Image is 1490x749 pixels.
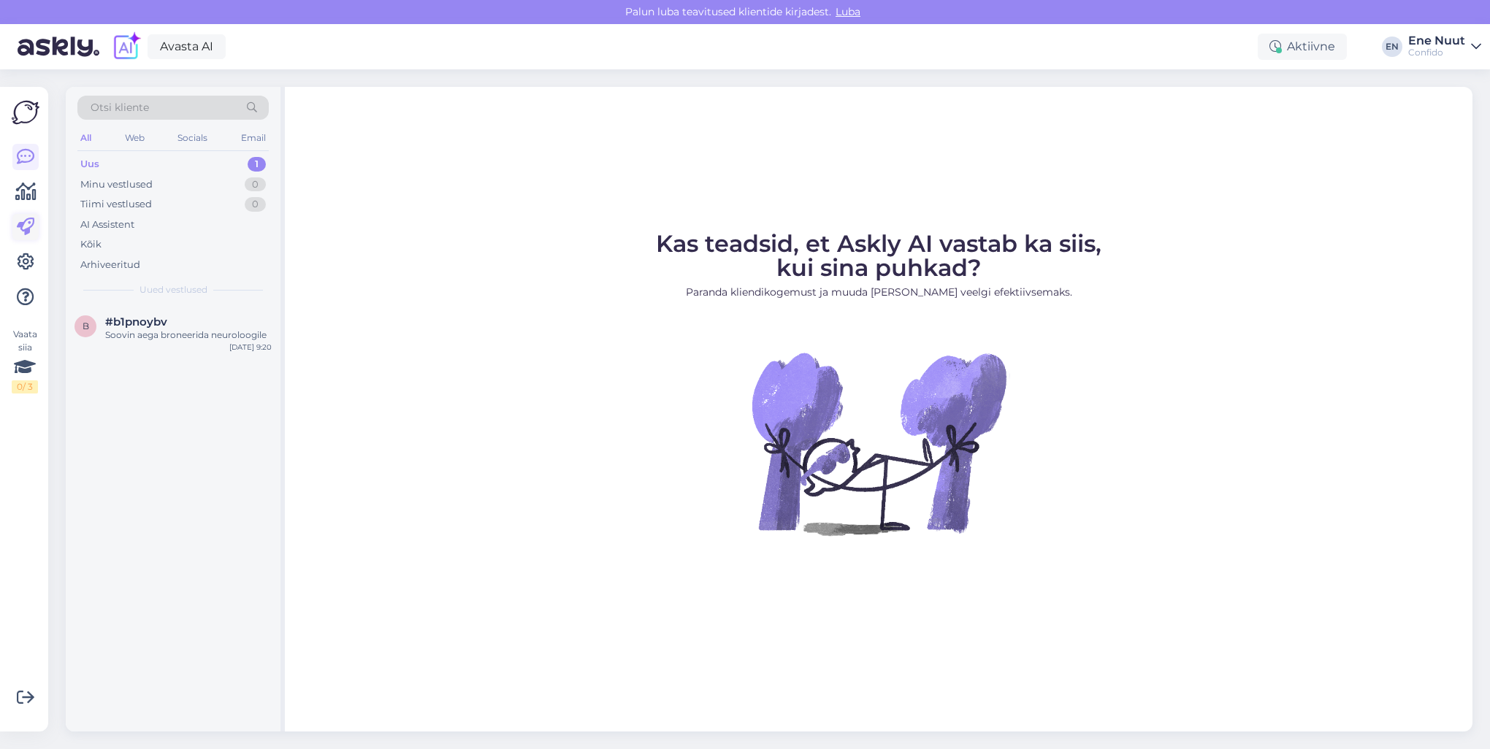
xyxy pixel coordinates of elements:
div: Soovin aega broneerida neuroloogile [105,329,272,342]
img: Askly Logo [12,99,39,126]
div: 0 / 3 [12,380,38,393]
div: Email [238,128,269,147]
div: [DATE] 9:20 [229,342,272,353]
div: Tiimi vestlused [80,197,152,212]
div: EN [1382,37,1402,57]
span: #b1pnoybv [105,315,167,329]
div: Aktiivne [1258,34,1347,60]
div: Confido [1408,47,1465,58]
a: Ene NuutConfido [1408,35,1481,58]
span: Luba [831,5,865,18]
div: Vaata siia [12,328,38,393]
span: Otsi kliente [91,100,149,115]
div: Minu vestlused [80,177,153,192]
span: Uued vestlused [140,283,207,296]
div: 0 [245,197,266,212]
p: Paranda kliendikogemust ja muuda [PERSON_NAME] veelgi efektiivsemaks. [656,285,1101,300]
div: Ene Nuut [1408,35,1465,47]
div: Uus [80,157,99,172]
div: Web [122,128,148,147]
div: 1 [248,157,266,172]
img: explore-ai [111,31,142,62]
div: AI Assistent [80,218,134,232]
div: All [77,128,94,147]
a: Avasta AI [148,34,226,59]
div: 0 [245,177,266,192]
img: No Chat active [747,312,1010,575]
span: b [83,320,89,331]
div: Kõik [80,237,102,252]
div: Arhiveeritud [80,258,140,272]
div: Socials [175,128,210,147]
span: Kas teadsid, et Askly AI vastab ka siis, kui sina puhkad? [656,229,1101,282]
